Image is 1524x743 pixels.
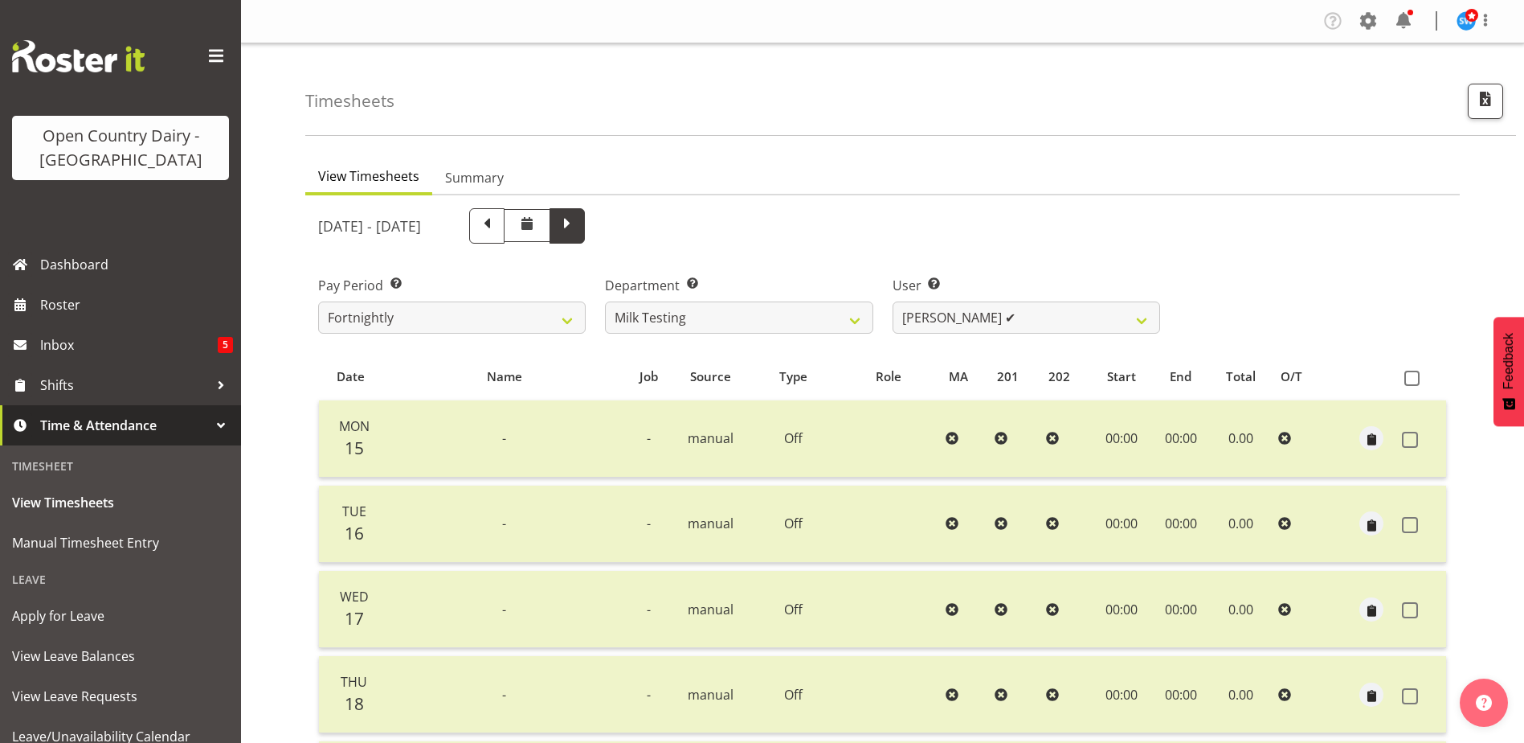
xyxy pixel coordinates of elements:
[4,636,237,676] a: View Leave Balances
[4,563,237,596] div: Leave
[345,522,364,544] span: 16
[1091,656,1152,733] td: 00:00
[502,601,506,618] span: -
[1457,11,1476,31] img: steve-webb7510.jpg
[1048,367,1070,386] span: 202
[1152,400,1210,478] td: 00:00
[647,515,651,532] span: -
[647,429,651,447] span: -
[1152,571,1210,648] td: 00:00
[337,367,365,386] span: Date
[1476,695,1492,711] img: help-xxl-2.png
[1210,571,1272,648] td: 0.00
[1226,367,1256,386] span: Total
[318,166,419,186] span: View Timesheets
[688,515,733,532] span: manual
[688,429,733,447] span: manual
[305,92,394,110] h4: Timesheets
[893,276,1160,295] label: User
[4,482,237,523] a: View Timesheets
[876,367,901,386] span: Role
[318,217,421,235] h5: [DATE] - [DATE]
[502,686,506,704] span: -
[40,252,233,277] span: Dashboard
[688,601,733,618] span: manual
[341,673,367,691] span: Thu
[12,684,229,708] span: View Leave Requests
[502,429,506,447] span: -
[4,676,237,716] a: View Leave Requests
[345,607,364,630] span: 17
[949,367,968,386] span: MA
[688,686,733,704] span: manual
[749,400,838,478] td: Off
[345,437,364,459] span: 15
[345,692,364,715] span: 18
[40,333,218,357] span: Inbox
[340,588,369,605] span: Wed
[779,367,807,386] span: Type
[342,503,366,520] span: Tue
[1091,571,1152,648] td: 00:00
[647,601,651,618] span: -
[639,367,658,386] span: Job
[1152,486,1210,563] td: 00:00
[4,449,237,482] div: Timesheet
[445,168,504,187] span: Summary
[12,491,229,515] span: View Timesheets
[1281,367,1302,386] span: O/T
[997,367,1019,386] span: 201
[12,604,229,628] span: Apply for Leave
[40,293,233,317] span: Roster
[1502,333,1516,389] span: Feedback
[40,373,209,397] span: Shifts
[4,596,237,636] a: Apply for Leave
[749,571,838,648] td: Off
[690,367,731,386] span: Source
[28,124,213,172] div: Open Country Dairy - [GEOGRAPHIC_DATA]
[1170,367,1191,386] span: End
[1210,400,1272,478] td: 0.00
[218,337,233,353] span: 5
[4,523,237,563] a: Manual Timesheet Entry
[1210,656,1272,733] td: 0.00
[1152,656,1210,733] td: 00:00
[1091,486,1152,563] td: 00:00
[40,413,209,437] span: Time & Attendance
[487,367,522,386] span: Name
[749,486,838,563] td: Off
[1107,367,1136,386] span: Start
[12,40,145,72] img: Rosterit website logo
[605,276,872,295] label: Department
[1091,400,1152,478] td: 00:00
[647,686,651,704] span: -
[1493,317,1524,426] button: Feedback - Show survey
[318,276,586,295] label: Pay Period
[1210,486,1272,563] td: 0.00
[502,515,506,532] span: -
[749,656,838,733] td: Off
[12,644,229,668] span: View Leave Balances
[339,417,370,435] span: Mon
[12,531,229,555] span: Manual Timesheet Entry
[1468,84,1503,119] button: Export CSV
